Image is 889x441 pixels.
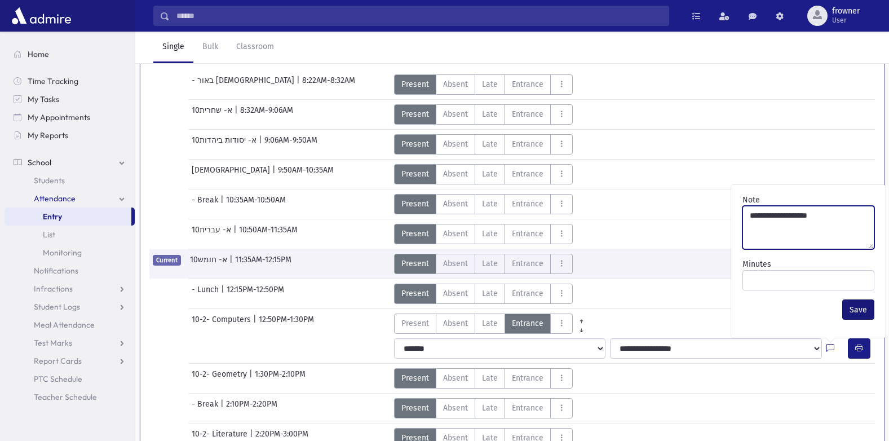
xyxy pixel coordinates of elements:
[443,372,468,384] span: Absent
[5,370,135,388] a: PTC Schedule
[401,372,429,384] span: Present
[443,108,468,120] span: Absent
[5,189,135,208] a: Attendance
[220,398,226,418] span: |
[9,5,74,27] img: AdmirePro
[5,171,135,189] a: Students
[443,168,468,180] span: Absent
[394,104,573,125] div: AttTypes
[842,299,874,320] button: Save
[240,104,293,125] span: 8:32AM-9:06AM
[5,316,135,334] a: Meal Attendance
[5,72,135,90] a: Time Tracking
[443,258,468,270] span: Absent
[28,112,90,122] span: My Appointments
[5,244,135,262] a: Monitoring
[34,338,72,348] span: Test Marks
[34,374,82,384] span: PTC Schedule
[5,153,135,171] a: School
[482,168,498,180] span: Late
[192,284,221,304] span: - Lunch
[34,193,76,204] span: Attendance
[394,74,573,95] div: AttTypes
[193,32,227,63] a: Bulk
[742,258,771,270] label: Minutes
[512,228,543,240] span: Entrance
[512,402,543,414] span: Entrance
[192,194,220,214] span: - Break
[443,228,468,240] span: Absent
[482,108,498,120] span: Late
[192,224,233,244] span: 10א- עברית
[192,104,235,125] span: 10א- שחרית
[5,388,135,406] a: Teacher Schedule
[512,108,543,120] span: Entrance
[742,194,760,206] label: Note
[229,254,235,274] span: |
[443,198,468,210] span: Absent
[482,138,498,150] span: Late
[259,134,264,155] span: |
[253,314,259,334] span: |
[226,398,277,418] span: 2:10PM-2:20PM
[512,317,543,329] span: Entrance
[401,78,429,90] span: Present
[394,134,573,155] div: AttTypes
[401,402,429,414] span: Present
[28,76,78,86] span: Time Tracking
[28,49,49,59] span: Home
[34,320,95,330] span: Meal Attendance
[482,372,498,384] span: Late
[401,108,429,120] span: Present
[394,314,590,334] div: AttTypes
[43,211,62,222] span: Entry
[5,298,135,316] a: Student Logs
[5,90,135,108] a: My Tasks
[192,368,249,389] span: 10-2- Geometry
[34,284,73,294] span: Infractions
[34,392,97,402] span: Teacher Schedule
[401,317,429,329] span: Present
[443,78,468,90] span: Absent
[278,164,334,184] span: 9:50AM-10:35AM
[192,398,220,418] span: - Break
[28,94,59,104] span: My Tasks
[297,74,302,95] span: |
[227,32,283,63] a: Classroom
[482,288,498,299] span: Late
[226,194,286,214] span: 10:35AM-10:50AM
[394,164,573,184] div: AttTypes
[5,45,135,63] a: Home
[239,224,298,244] span: 10:50AM-11:35AM
[34,266,78,276] span: Notifications
[153,255,181,266] span: Current
[401,198,429,210] span: Present
[190,254,229,274] span: 10א- חומש
[401,168,429,180] span: Present
[394,254,573,274] div: AttTypes
[249,368,255,389] span: |
[43,248,82,258] span: Monitoring
[188,55,247,64] i: [DATE] Sessions:
[233,224,239,244] span: |
[394,224,573,244] div: AttTypes
[394,284,573,304] div: AttTypes
[443,317,468,329] span: Absent
[5,208,131,226] a: Entry
[43,230,55,240] span: List
[512,168,543,180] span: Entrance
[255,368,306,389] span: 1:30PM-2:10PM
[443,402,468,414] span: Absent
[264,134,317,155] span: 9:06AM-9:50AM
[5,334,135,352] a: Test Marks
[192,314,253,334] span: 10-2- Computers
[512,138,543,150] span: Entrance
[573,314,590,323] a: All Prior
[832,16,860,25] span: User
[832,7,860,16] span: frowner
[28,130,68,140] span: My Reports
[5,226,135,244] a: List
[170,6,669,26] input: Search
[5,352,135,370] a: Report Cards
[482,198,498,210] span: Late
